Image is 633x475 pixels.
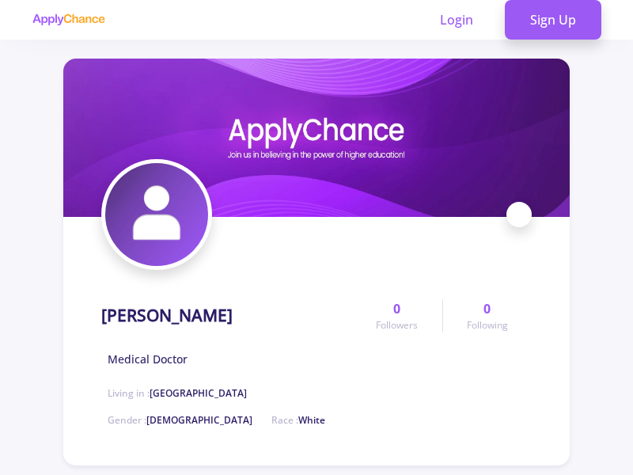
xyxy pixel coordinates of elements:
img: applychance logo text only [32,13,105,26]
img: Danial ferdosiyanavatar [105,163,208,266]
h1: [PERSON_NAME] [101,306,233,325]
span: Race : [271,413,325,427]
span: [DEMOGRAPHIC_DATA] [146,413,252,427]
span: 0 [393,299,400,318]
span: [GEOGRAPHIC_DATA] [150,386,247,400]
span: White [298,413,325,427]
span: Followers [376,318,418,332]
a: 0Following [442,299,532,332]
img: Danial ferdosiyancover image [63,59,570,217]
span: Medical Doctor [108,351,188,367]
span: 0 [483,299,491,318]
span: Following [467,318,508,332]
span: Gender : [108,413,252,427]
span: Living in : [108,386,247,400]
a: 0Followers [352,299,442,332]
